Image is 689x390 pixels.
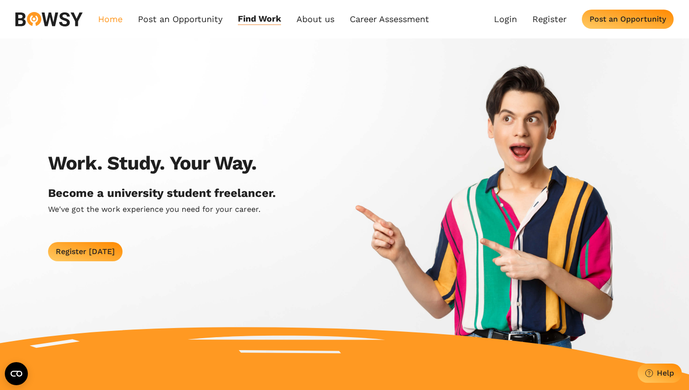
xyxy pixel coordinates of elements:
[56,247,115,256] div: Register [DATE]
[350,13,429,24] a: Career Assessment
[48,186,276,200] h2: Become a university student freelancer.
[532,14,566,24] a: Register
[98,13,123,24] a: Home
[638,364,682,383] button: Help
[48,152,257,175] h2: Work. Study. Your Way.
[48,204,260,215] p: We've got the work experience you need for your career.
[494,14,517,24] a: Login
[657,368,674,378] div: Help
[582,10,674,29] button: Post an Opportunity
[48,242,123,261] button: Register [DATE]
[5,362,28,385] button: Open CMP widget
[15,12,83,26] img: svg%3e
[590,14,666,24] div: Post an Opportunity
